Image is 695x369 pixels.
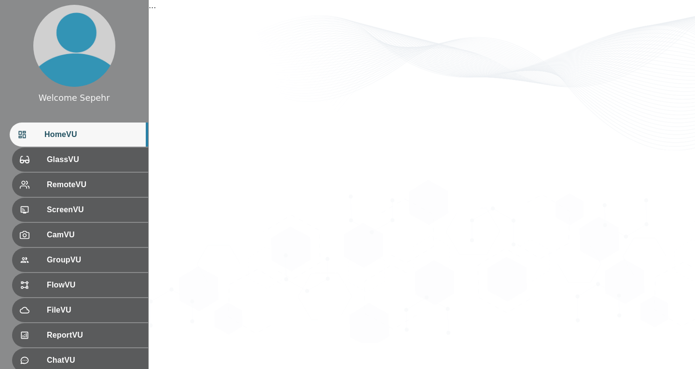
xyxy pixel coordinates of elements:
div: CamVU [12,223,148,247]
div: GlassVU [12,148,148,172]
div: RemoteVU [12,173,148,197]
span: FlowVU [47,279,140,291]
div: FileVU [12,298,148,322]
span: ScreenVU [47,204,140,216]
div: ReportVU [12,323,148,347]
img: profile.png [33,5,115,87]
span: ChatVU [47,355,140,366]
span: RemoteVU [47,179,140,191]
span: FileVU [47,304,140,316]
div: ScreenVU [12,198,148,222]
span: CamVU [47,229,140,241]
div: Welcome Sepehr [39,92,110,104]
div: FlowVU [12,273,148,297]
span: ReportVU [47,329,140,341]
span: GlassVU [47,154,140,165]
div: HomeVU [10,123,148,147]
span: HomeVU [44,129,140,140]
span: GroupVU [47,254,140,266]
div: GroupVU [12,248,148,272]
